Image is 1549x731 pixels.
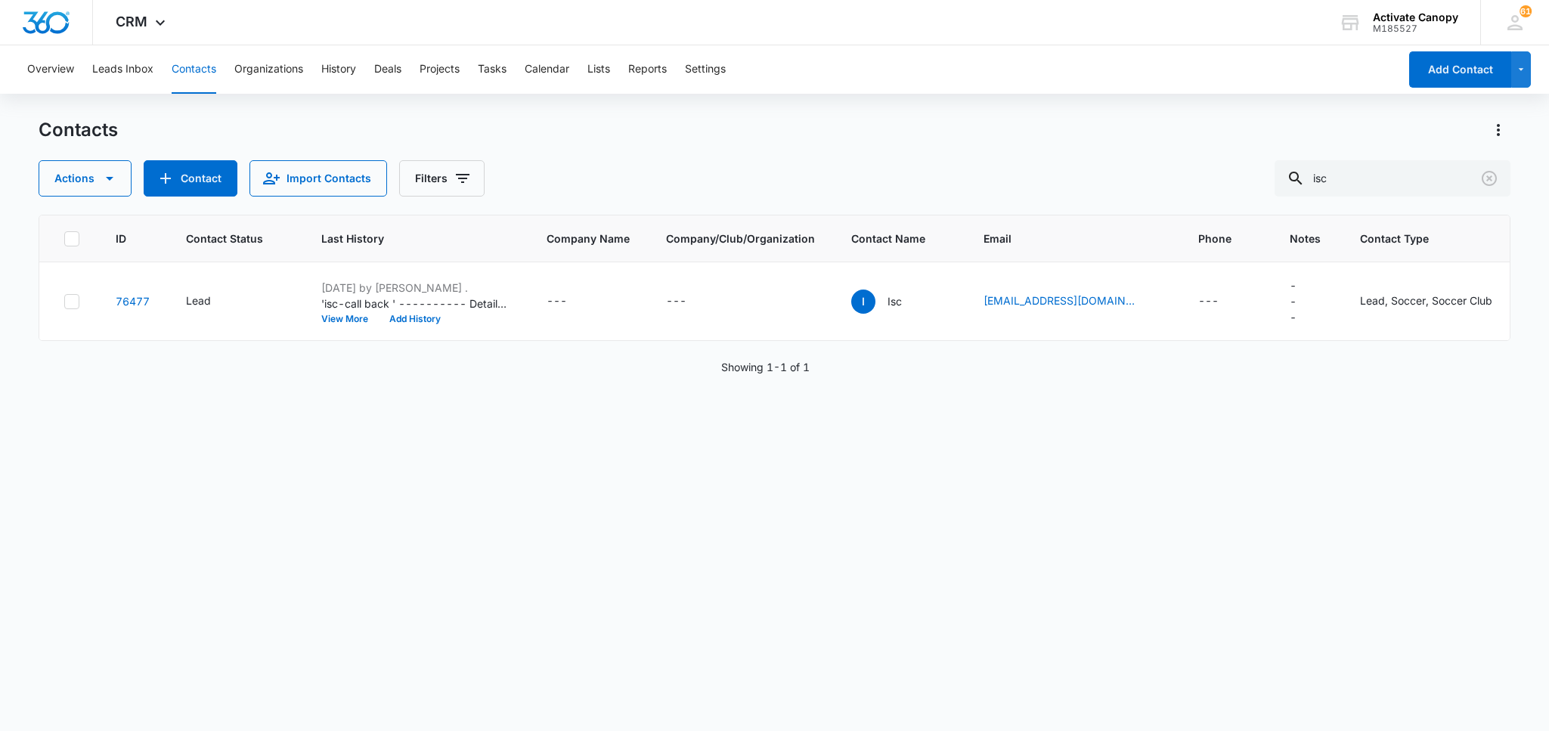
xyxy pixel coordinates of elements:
button: Lists [587,45,610,94]
span: ID [116,231,128,246]
div: notifications count [1520,5,1532,17]
button: Add Contact [144,160,237,197]
span: Contact Status [186,231,263,246]
button: View More [321,314,379,324]
p: Isc [888,293,902,309]
button: Actions [39,160,132,197]
div: Company/Club/Organization - - Select to Edit Field [666,293,714,311]
button: Add Contact [1409,51,1511,88]
button: Clear [1477,166,1501,190]
span: Contact Name [851,231,925,246]
button: Calendar [525,45,569,94]
p: 'isc-call back ' ---------- Details: [From]9/8 called- said to call him back [To] 9/8 called- sai... [321,296,510,311]
div: Contact Status - Lead - Select to Edit Field [186,293,238,311]
span: Company Name [547,231,630,246]
button: Settings [685,45,726,94]
div: Lead [186,293,211,308]
p: Showing 1-1 of 1 [721,359,810,375]
a: [EMAIL_ADDRESS][DOMAIN_NAME] [984,293,1135,308]
button: Add History [379,314,451,324]
button: Deals [374,45,401,94]
button: Tasks [478,45,507,94]
div: account id [1373,23,1458,34]
div: account name [1373,11,1458,23]
button: Import Contacts [249,160,387,197]
a: Navigate to contact details page for Isc [116,295,150,308]
span: Last History [321,231,488,246]
button: Leads Inbox [92,45,153,94]
p: [DATE] by [PERSON_NAME] . [321,280,510,296]
button: Projects [420,45,460,94]
h1: Contacts [39,119,118,141]
input: Search Contacts [1275,160,1510,197]
button: Actions [1486,118,1510,142]
button: Overview [27,45,74,94]
div: --- [1290,277,1297,325]
div: --- [1198,293,1219,311]
span: Company/Club/Organization [666,231,815,246]
div: Email - iscnashua@gmail.com - Select to Edit Field [984,293,1162,311]
div: Contact Type - Lead, Soccer, Soccer Club - Select to Edit Field [1360,293,1520,311]
div: Contact Name - Isc - Select to Edit Field [851,290,929,314]
span: Contact Type [1360,231,1498,246]
button: Organizations [234,45,303,94]
div: --- [666,293,686,311]
span: Phone [1198,231,1231,246]
button: Filters [399,160,485,197]
button: Reports [628,45,667,94]
div: Notes - - Select to Edit Field [1290,277,1324,325]
button: History [321,45,356,94]
div: Lead, Soccer, Soccer Club [1360,293,1492,308]
span: Notes [1290,231,1324,246]
div: --- [547,293,567,311]
span: CRM [116,14,147,29]
span: 61 [1520,5,1532,17]
span: I [851,290,875,314]
div: Company Name - - Select to Edit Field [547,293,594,311]
button: Contacts [172,45,216,94]
div: Phone - - Select to Edit Field [1198,293,1246,311]
span: Email [984,231,1140,246]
